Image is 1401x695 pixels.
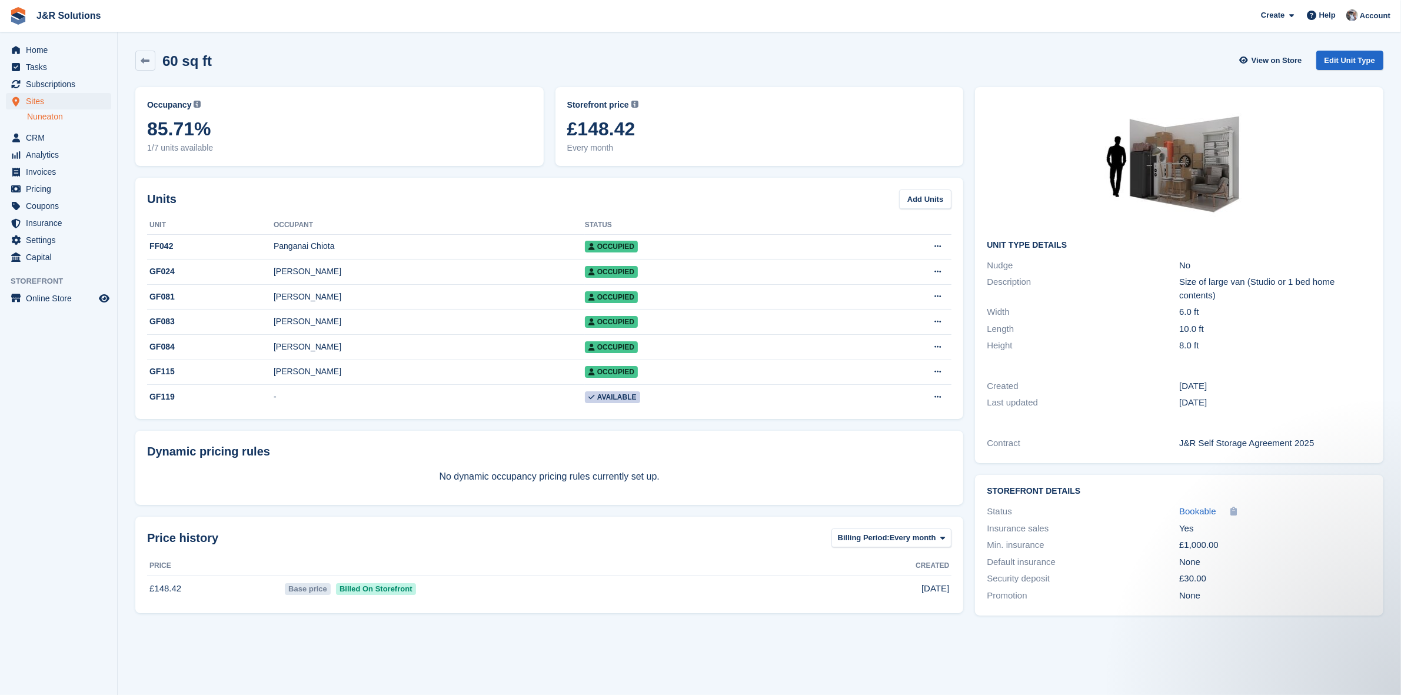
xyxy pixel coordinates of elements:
[1179,572,1372,586] div: £30.00
[1091,99,1267,231] img: 60-sqft-unit.jpg
[6,164,111,180] a: menu
[1179,305,1372,319] div: 6.0 ft
[1316,51,1383,70] a: Edit Unit Type
[274,291,585,303] div: [PERSON_NAME]
[26,290,96,307] span: Online Store
[987,275,1179,302] div: Description
[1179,339,1372,353] div: 8.0 ft
[987,556,1179,569] div: Default insurance
[147,529,218,547] span: Price history
[147,315,274,328] div: GF083
[567,118,952,139] span: £148.42
[987,589,1179,603] div: Promotion
[26,181,96,197] span: Pricing
[6,42,111,58] a: menu
[1179,322,1372,336] div: 10.0 ft
[987,322,1179,336] div: Length
[1238,51,1307,70] a: View on Store
[1179,396,1372,410] div: [DATE]
[6,93,111,109] a: menu
[274,385,585,410] td: -
[567,142,952,154] span: Every month
[585,241,638,252] span: Occupied
[27,111,111,122] a: Nuneaton
[194,101,201,108] img: icon-info-grey-7440780725fd019a000dd9b08b2336e03edf1995a4989e88bcd33f0948082b44.svg
[987,572,1179,586] div: Security deposit
[1346,9,1358,21] img: Steve Revell
[585,266,638,278] span: Occupied
[1179,506,1216,516] span: Bookable
[147,443,951,460] div: Dynamic pricing rules
[9,7,27,25] img: stora-icon-8386f47178a22dfd0bd8f6a31ec36ba5ce8667c1dd55bd0f319d3a0aa187defe.svg
[1179,538,1372,552] div: £1,000.00
[1179,275,1372,302] div: Size of large van (Studio or 1 bed home contents)
[890,532,936,544] span: Every month
[567,99,629,111] span: Storefront price
[1179,556,1372,569] div: None
[6,59,111,75] a: menu
[26,42,96,58] span: Home
[1179,259,1372,272] div: No
[987,380,1179,393] div: Created
[1179,505,1216,518] a: Bookable
[921,582,949,596] span: [DATE]
[147,341,274,353] div: GF084
[838,532,890,544] span: Billing Period:
[6,215,111,231] a: menu
[97,291,111,305] a: Preview store
[6,147,111,163] a: menu
[987,487,1372,496] h2: Storefront Details
[987,538,1179,552] div: Min. insurance
[6,129,111,146] a: menu
[147,557,282,576] th: Price
[26,93,96,109] span: Sites
[1360,10,1390,22] span: Account
[899,189,951,209] a: Add Units
[987,339,1179,353] div: Height
[274,216,585,235] th: Occupant
[1261,9,1284,21] span: Create
[831,528,952,548] button: Billing Period: Every month
[585,391,640,403] span: Available
[336,583,417,595] span: Billed On Storefront
[987,522,1179,536] div: Insurance sales
[147,470,951,484] p: No dynamic occupancy pricing rules currently set up.
[987,505,1179,518] div: Status
[147,190,177,208] h2: Units
[147,142,532,154] span: 1/7 units available
[147,265,274,278] div: GF024
[987,241,1372,250] h2: Unit Type details
[147,216,274,235] th: Unit
[274,265,585,278] div: [PERSON_NAME]
[1179,380,1372,393] div: [DATE]
[26,232,96,248] span: Settings
[11,275,117,287] span: Storefront
[1179,522,1372,536] div: Yes
[6,198,111,214] a: menu
[26,164,96,180] span: Invoices
[585,366,638,378] span: Occupied
[147,391,274,403] div: GF119
[26,198,96,214] span: Coupons
[147,118,532,139] span: 85.71%
[6,181,111,197] a: menu
[274,341,585,353] div: [PERSON_NAME]
[987,396,1179,410] div: Last updated
[26,76,96,92] span: Subscriptions
[1252,55,1302,66] span: View on Store
[987,305,1179,319] div: Width
[585,216,838,235] th: Status
[6,290,111,307] a: menu
[1179,437,1372,450] div: J&R Self Storage Agreement 2025
[1319,9,1336,21] span: Help
[147,576,282,601] td: £148.42
[585,341,638,353] span: Occupied
[6,76,111,92] a: menu
[147,240,274,252] div: FF042
[26,129,96,146] span: CRM
[1179,589,1372,603] div: None
[32,6,105,25] a: J&R Solutions
[585,291,638,303] span: Occupied
[147,99,191,111] span: Occupancy
[6,232,111,248] a: menu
